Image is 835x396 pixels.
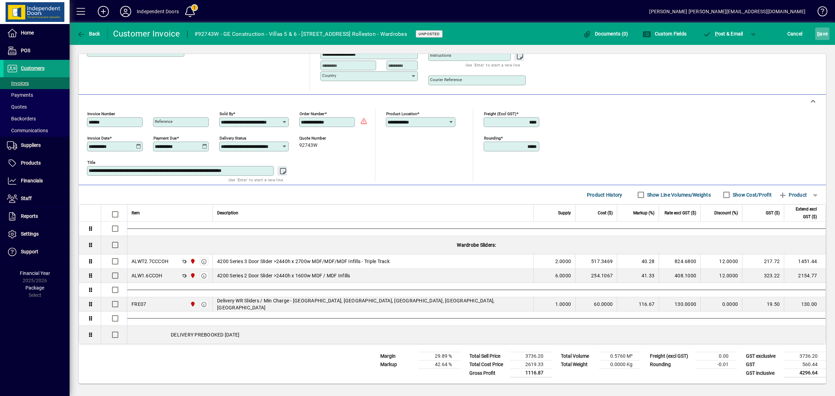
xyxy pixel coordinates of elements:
span: 2.0000 [555,258,571,265]
mat-label: Rounding [484,136,501,141]
span: Item [132,209,140,217]
button: Documents (0) [581,27,630,40]
mat-hint: Use 'Enter' to start a new line [466,61,520,69]
span: Customers [21,65,45,71]
td: 2154.77 [784,269,826,283]
span: Support [21,249,38,254]
a: Knowledge Base [812,1,826,24]
span: Delivery WR Sliders / Min Charge - [GEOGRAPHIC_DATA], [GEOGRAPHIC_DATA], [GEOGRAPHIC_DATA], [GEOG... [217,297,529,311]
span: Supply [558,209,571,217]
a: Settings [3,225,70,243]
span: Cancel [787,28,803,39]
span: Rate excl GST ($) [665,209,696,217]
a: Products [3,155,70,172]
div: #92743W - GE Construction - Villas 5 & 6 - [STREET_ADDRESS] Rolleston - Wardrobes [194,29,407,40]
span: S [817,31,820,37]
a: Payments [3,89,70,101]
span: 4200 Series 2 Door Slider >2440h x 1600w MDF / MDF Infills [217,272,350,279]
td: 0.5760 M³ [599,352,641,361]
div: ALW1.6CCOH [132,272,162,279]
td: 0.0000 Kg [599,361,641,369]
span: 92743W [299,143,317,148]
td: Rounding [646,361,695,369]
span: Back [77,31,100,37]
span: 1.0000 [555,301,571,308]
td: 0.00 [695,352,737,361]
span: Custom Fields [643,31,686,37]
span: 4200 Series 3 Door Slider >2440h x 2700w MDF/MDF/MDF Infills - Triple Track [217,258,390,265]
a: Communications [3,125,70,136]
button: Save [815,27,829,40]
td: GST [742,361,784,369]
td: 3736.20 [784,352,826,361]
span: Unposted [419,32,440,36]
td: 1451.44 [784,254,826,269]
span: Product [779,189,807,200]
label: Show Line Volumes/Weights [646,191,711,198]
span: Extend excl GST ($) [788,205,817,221]
span: POS [21,48,30,53]
span: Christchurch [188,258,196,265]
mat-label: Title [87,160,95,165]
td: 217.72 [742,254,784,269]
button: Cancel [786,27,804,40]
span: Quotes [7,104,27,110]
mat-label: Delivery status [220,136,246,141]
div: DELIVERY PREBOOKED [DATE] [127,326,826,344]
span: Payments [7,92,33,98]
span: ost & Email [703,31,743,37]
span: Suppliers [21,142,41,148]
div: 824.6800 [663,258,696,265]
td: 41.33 [617,269,659,283]
td: 19.50 [742,297,784,311]
button: Product [775,189,810,201]
button: Custom Fields [641,27,688,40]
span: Products [21,160,41,166]
span: Financials [21,178,43,183]
td: 60.0000 [575,297,617,311]
mat-label: Courier Reference [430,77,462,82]
mat-label: Reference [155,119,173,124]
div: [PERSON_NAME] [PERSON_NAME][EMAIL_ADDRESS][DOMAIN_NAME] [649,6,805,17]
button: Back [75,27,102,40]
td: Markup [377,361,419,369]
span: Christchurch [188,272,196,279]
a: Reports [3,208,70,225]
mat-label: Product location [386,111,417,116]
td: Gross Profit [466,369,510,378]
td: 254.1067 [575,269,617,283]
td: Total Weight [557,361,599,369]
td: 3736.20 [510,352,552,361]
span: Home [21,30,34,35]
span: Product History [587,189,622,200]
span: Staff [21,196,32,201]
td: 4296.64 [784,369,826,378]
a: Suppliers [3,137,70,154]
td: 116.67 [617,297,659,311]
a: Support [3,243,70,261]
td: 40.28 [617,254,659,269]
td: 0.0000 [700,297,742,311]
span: 6.0000 [555,272,571,279]
button: Profile [114,5,137,18]
td: 560.44 [784,361,826,369]
div: FRE07 [132,301,146,308]
a: Backorders [3,113,70,125]
td: 12.0000 [700,254,742,269]
td: 12.0000 [700,269,742,283]
div: 130.0000 [663,301,696,308]
mat-label: Country [322,73,336,78]
a: Financials [3,172,70,190]
span: Financial Year [20,270,50,276]
mat-label: Invoice date [87,136,110,141]
button: Add [92,5,114,18]
td: 323.22 [742,269,784,283]
td: 42.64 % [419,361,460,369]
td: 1116.87 [510,369,552,378]
td: Freight (excl GST) [646,352,695,361]
span: Invoices [7,80,29,86]
span: Markup (%) [633,209,654,217]
td: Total Volume [557,352,599,361]
a: Staff [3,190,70,207]
mat-label: Payment due [153,136,177,141]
